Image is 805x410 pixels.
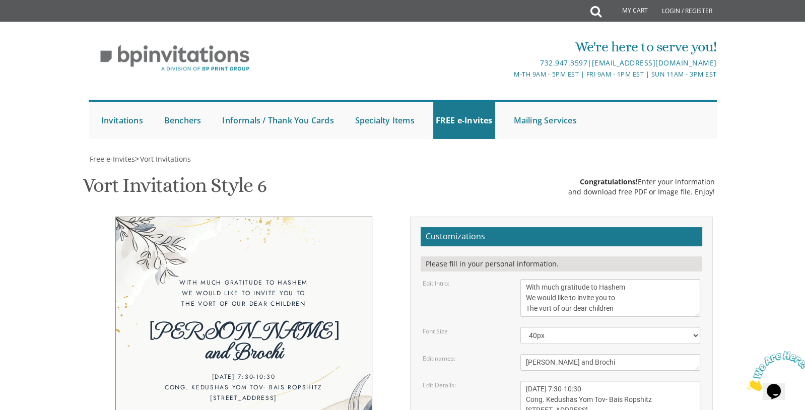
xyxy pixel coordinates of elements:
textarea: With much gratitude to Hashem We would like to invite you to The vort of our dear children [520,279,701,317]
div: [DATE] 7:30-10:30 Cong. Kedushas Yom Tov- Bais Ropshitz [STREET_ADDRESS] [136,372,352,403]
img: Chat attention grabber [4,4,66,44]
a: Specialty Items [353,102,417,139]
img: BP Invitation Loft [89,37,261,79]
label: Font Size [423,327,448,335]
span: Free e-Invites [90,154,135,164]
span: Vort Invitations [140,154,191,164]
span: Congratulations! [580,177,638,186]
a: [EMAIL_ADDRESS][DOMAIN_NAME] [591,58,716,67]
h1: Vort Invitation Style 6 [83,174,266,204]
a: 732.947.3597 [540,58,587,67]
a: Mailing Services [511,102,579,139]
iframe: chat widget [743,347,805,395]
a: Free e-Invites [89,154,135,164]
a: My Cart [600,1,655,21]
div: We're here to serve you! [298,37,716,57]
div: Please fill in your personal information. [421,256,702,271]
label: Edit names: [423,354,455,363]
textarea: [PERSON_NAME] and [PERSON_NAME] [520,354,701,371]
div: Enter your information [568,177,715,187]
div: and download free PDF or Image file. Enjoy! [568,187,715,197]
div: [PERSON_NAME] and Brochi [136,319,352,362]
a: Informals / Thank You Cards [220,102,336,139]
h2: Customizations [421,227,702,246]
a: Vort Invitations [139,154,191,164]
div: | [298,57,716,69]
a: Benchers [162,102,204,139]
div: With much gratitude to Hashem We would like to invite you to The vort of our dear children [136,278,352,309]
label: Edit Intro: [423,279,449,288]
div: M-Th 9am - 5pm EST | Fri 9am - 1pm EST | Sun 11am - 3pm EST [298,69,716,80]
a: Invitations [99,102,146,139]
a: FREE e-Invites [433,102,495,139]
label: Edit Details: [423,381,456,389]
span: > [135,154,191,164]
